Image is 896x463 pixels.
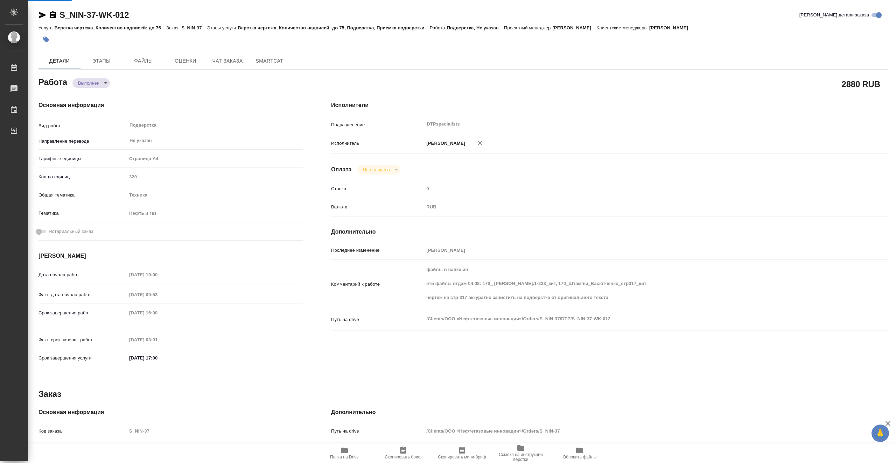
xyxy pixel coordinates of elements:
[54,25,166,30] p: Верстка чертежа. Количество надписей: до 75
[563,455,597,460] span: Обновить файлы
[842,78,880,90] h2: 2880 RUB
[331,408,888,416] h4: Дополнительно
[385,455,421,460] span: Скопировать бриф
[38,32,54,47] button: Добавить тэг
[424,201,842,213] div: RUB
[166,25,181,30] p: Заказ:
[331,165,352,174] h4: Оплата
[72,78,110,88] div: Выполнен
[127,172,303,182] input: Пустое поле
[127,153,303,165] div: Страница А4
[430,25,447,30] p: Работа
[207,25,238,30] p: Этапы услуги
[49,228,93,235] span: Нотариальный заказ
[424,426,842,436] input: Пустое поле
[238,25,429,30] p: Верстка чертежа. Количество надписей: до 75, Подверстка, Приемка подверстки
[59,10,129,20] a: S_NIN-37-WK-012
[550,443,609,463] button: Обновить файлы
[331,204,424,211] p: Валюта
[127,290,188,300] input: Пустое поле
[374,443,433,463] button: Скопировать бриф
[649,25,693,30] p: [PERSON_NAME]
[43,57,76,65] span: Детали
[38,210,127,217] p: Тематика
[357,165,400,174] div: Выполнен
[38,192,127,199] p: Общая тематика
[331,101,888,109] h4: Исполнители
[127,189,303,201] div: Техника
[424,184,842,194] input: Пустое поле
[38,355,127,362] p: Срок завершения услуги
[211,57,244,65] span: Чат заказа
[38,389,61,400] h2: Заказ
[38,428,127,435] p: Код заказа
[181,25,207,30] p: S_NIN-37
[331,228,888,236] h4: Дополнительно
[127,207,303,219] div: Нефть и газ
[504,25,552,30] p: Проектный менеджер
[38,271,127,278] p: Дата начала работ
[552,25,596,30] p: [PERSON_NAME]
[433,443,491,463] button: Скопировать мини-бриф
[331,281,424,288] p: Комментарий к работе
[424,140,465,147] p: [PERSON_NAME]
[871,425,889,442] button: 🙏
[38,122,127,129] p: Вид работ
[315,443,374,463] button: Папка на Drive
[38,252,303,260] h4: [PERSON_NAME]
[76,80,101,86] button: Выполнен
[85,57,118,65] span: Этапы
[424,313,842,325] textarea: /Clients/ООО «Нефтегазовые инновации»/Orders/S_NIN-37/DTP/S_NIN-37-WK-012
[447,25,504,30] p: Подверстка, Не указан
[38,173,127,180] p: Кол-во единиц
[874,426,886,441] span: 🙏
[38,408,303,416] h4: Основная информация
[38,138,127,145] p: Направление перевода
[361,167,392,173] button: Не оплачена
[49,11,57,19] button: Скопировать ссылку
[331,428,424,435] p: Путь на drive
[38,336,127,343] p: Факт. срок заверш. работ
[38,291,127,298] p: Факт. дата начала работ
[38,155,127,162] p: Тарифные единицы
[127,308,188,318] input: Пустое поле
[127,57,160,65] span: Файлы
[127,270,188,280] input: Пустое поле
[38,25,54,30] p: Услуга
[330,455,359,460] span: Папка на Drive
[491,443,550,463] button: Ссылка на инструкции верстки
[472,135,488,151] button: Удалить исполнителя
[38,309,127,316] p: Срок завершения работ
[127,335,188,345] input: Пустое поле
[38,11,47,19] button: Скопировать ссылку для ЯМессенджера
[127,353,188,363] input: ✎ Введи что-нибудь
[38,75,67,88] h2: Работа
[496,452,546,462] span: Ссылка на инструкции верстки
[799,12,869,19] span: [PERSON_NAME] детали заказа
[331,316,424,323] p: Путь на drive
[331,140,424,147] p: Исполнитель
[253,57,286,65] span: SmartCat
[169,57,202,65] span: Оценки
[438,455,486,460] span: Скопировать мини-бриф
[331,247,424,254] p: Последнее изменение
[424,245,842,255] input: Пустое поле
[331,121,424,128] p: Подразделение
[424,264,842,304] textarea: файлы в папке ин эти файлы отдам 04.08: 170_ [PERSON_NAME].1-233_кит, 170_Штампы_Васютченко_стр31...
[596,25,649,30] p: Клиентские менеджеры
[38,101,303,109] h4: Основная информация
[331,185,424,192] p: Ставка
[127,426,303,436] input: Пустое поле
